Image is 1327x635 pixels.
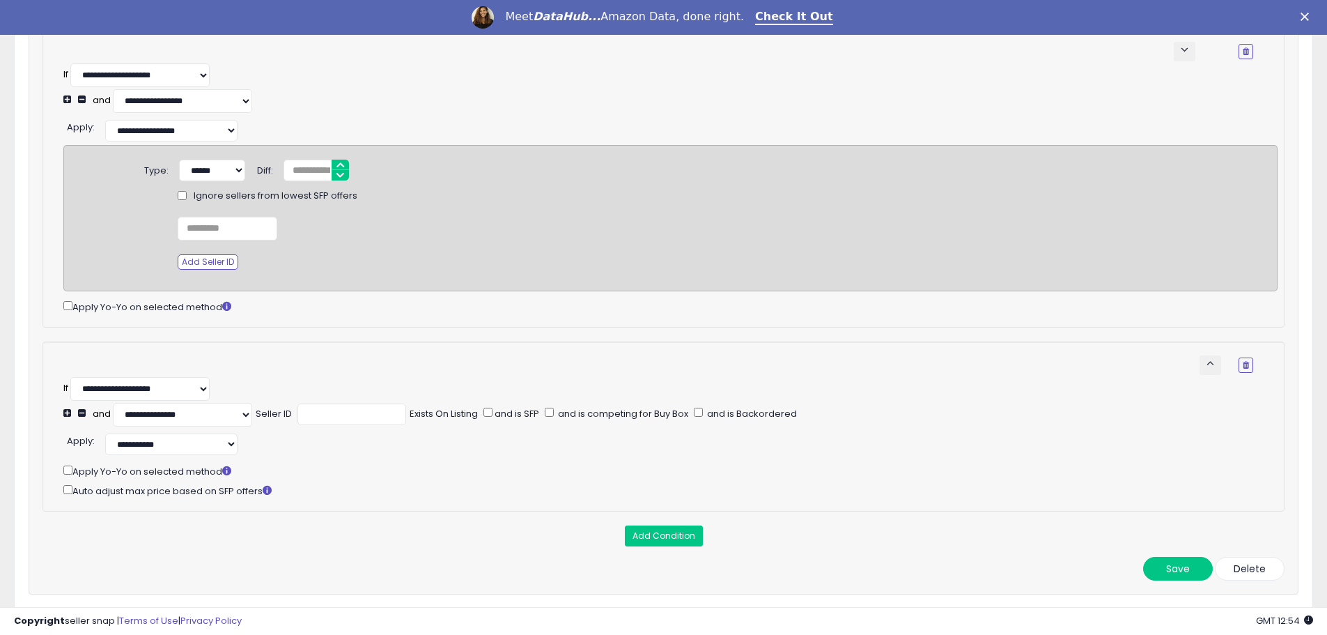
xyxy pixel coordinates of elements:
[256,408,292,421] div: Seller ID
[1143,557,1213,581] button: Save
[119,614,178,627] a: Terms of Use
[1243,361,1249,369] i: Remove Condition
[1215,557,1285,581] button: Delete
[705,407,797,420] span: and is Backordered
[67,121,93,134] span: Apply
[180,614,242,627] a: Privacy Policy
[194,190,357,203] span: Ignore sellers from lowest SFP offers
[67,434,93,447] span: Apply
[1256,614,1313,627] span: 2025-10-10 12:54 GMT
[14,615,242,628] div: seller snap | |
[63,298,1278,314] div: Apply Yo-Yo on selected method
[556,407,688,420] span: and is competing for Buy Box
[1174,42,1195,61] button: keyboard_arrow_down
[472,6,494,29] img: Profile image for Georgie
[505,10,744,24] div: Meet Amazon Data, done right.
[1200,355,1221,375] button: keyboard_arrow_up
[1243,47,1249,56] i: Remove Condition
[1178,43,1191,56] span: keyboard_arrow_down
[410,408,478,421] div: Exists On Listing
[63,482,1278,498] div: Auto adjust max price based on SFP offers
[257,160,273,178] div: Diff:
[533,10,600,23] i: DataHub...
[63,463,1278,479] div: Apply Yo-Yo on selected method
[1204,357,1217,370] span: keyboard_arrow_up
[67,430,95,448] div: :
[1301,13,1314,21] div: Close
[492,407,539,420] span: and is SFP
[755,10,833,25] a: Check It Out
[178,254,238,270] button: Add Seller ID
[144,160,169,178] div: Type:
[14,614,65,627] strong: Copyright
[625,526,703,546] button: Add Condition
[67,116,95,135] div: :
